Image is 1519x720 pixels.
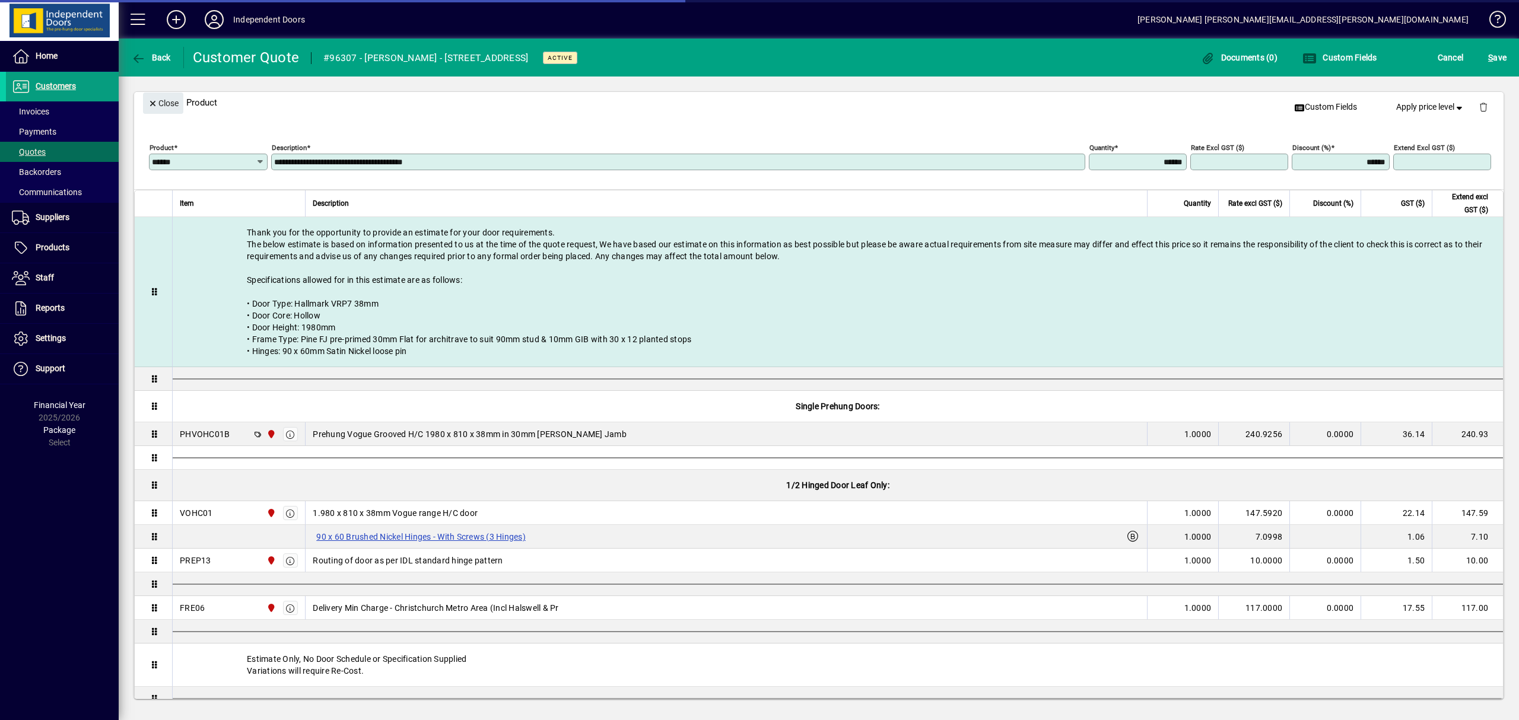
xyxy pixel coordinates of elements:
[1226,555,1282,566] div: 10.0000
[6,42,119,71] a: Home
[1401,197,1425,210] span: GST ($)
[36,243,69,252] span: Products
[1200,53,1278,62] span: Documents (0)
[313,428,627,440] span: Prehung Vogue Grooved H/C 1980 x 810 x 38mm in 30mm [PERSON_NAME] Jamb
[272,144,307,152] mat-label: Description
[1289,422,1361,446] td: 0.0000
[173,470,1503,501] div: 1/2 Hinged Door Leaf Only:
[148,94,179,113] span: Close
[43,425,75,435] span: Package
[34,400,85,410] span: Financial Year
[313,507,478,519] span: 1.980 x 810 x 38mm Vogue range H/C door
[173,643,1503,686] div: Estimate Only, No Door Schedule or Specification Supplied Variations will require Re-Cost.
[1184,428,1212,440] span: 1.0000
[1469,101,1498,112] app-page-header-button: Delete
[1184,531,1212,543] span: 1.0000
[1361,549,1432,572] td: 1.50
[6,294,119,323] a: Reports
[313,197,349,210] span: Description
[323,49,528,68] div: #96307 - [PERSON_NAME] - [STREET_ADDRESS]
[6,203,119,232] a: Suppliers
[134,81,1504,124] div: Product
[1469,93,1498,121] button: Delete
[12,167,61,177] span: Backorders
[263,601,277,614] span: Christchurch
[180,602,205,614] div: FRE06
[6,122,119,142] a: Payments
[1361,525,1432,549] td: 1.06
[1485,47,1510,68] button: Save
[1289,596,1361,620] td: 0.0000
[313,555,503,566] span: Routing of door as per IDL standard hinge pattern
[1396,101,1465,113] span: Apply price level
[173,391,1503,422] div: Single Prehung Doors:
[131,53,171,62] span: Back
[140,97,186,108] app-page-header-button: Close
[180,428,230,440] div: PHVOHC01B
[36,212,69,222] span: Suppliers
[193,48,300,67] div: Customer Quote
[150,144,174,152] mat-label: Product
[1439,190,1488,216] span: Extend excl GST ($)
[36,364,65,373] span: Support
[1432,549,1503,572] td: 10.00
[1191,144,1244,152] mat-label: Rate excl GST ($)
[180,555,211,566] div: PREP13
[1289,501,1361,525] td: 0.0000
[313,602,558,614] span: Delivery Min Charge - Christchurch Metro Area (Incl Halswell & Pr
[1432,422,1503,446] td: 240.93
[1089,144,1114,152] mat-label: Quantity
[1226,602,1282,614] div: 117.0000
[180,197,194,210] span: Item
[1226,531,1282,543] div: 7.0998
[6,233,119,263] a: Products
[1228,197,1282,210] span: Rate excl GST ($)
[12,187,82,197] span: Communications
[1432,525,1503,549] td: 7.10
[36,303,65,313] span: Reports
[1361,596,1432,620] td: 17.55
[12,127,56,136] span: Payments
[1184,507,1212,519] span: 1.0000
[1289,549,1361,572] td: 0.0000
[1299,47,1380,68] button: Custom Fields
[157,9,195,30] button: Add
[36,273,54,282] span: Staff
[6,162,119,182] a: Backorders
[1432,596,1503,620] td: 117.00
[1313,197,1353,210] span: Discount (%)
[1226,428,1282,440] div: 240.9256
[195,9,233,30] button: Profile
[6,324,119,353] a: Settings
[313,530,529,544] label: 90 x 60 Brushed Nickel Hinges - With Screws (3 Hinges)
[173,217,1503,367] div: Thank you for the opportunity to provide an estimate for your door requirements. The below estima...
[1480,2,1504,41] a: Knowledge Base
[1488,53,1493,62] span: S
[1137,10,1469,29] div: [PERSON_NAME] [PERSON_NAME][EMAIL_ADDRESS][PERSON_NAME][DOMAIN_NAME]
[1361,422,1432,446] td: 36.14
[128,47,174,68] button: Back
[1432,501,1503,525] td: 147.59
[1289,97,1362,118] button: Custom Fields
[1226,507,1282,519] div: 147.5920
[6,354,119,384] a: Support
[1292,144,1331,152] mat-label: Discount (%)
[180,507,213,519] div: VOHC01
[1184,602,1212,614] span: 1.0000
[6,263,119,293] a: Staff
[6,182,119,202] a: Communications
[1197,47,1280,68] button: Documents (0)
[6,101,119,122] a: Invoices
[1184,555,1212,566] span: 1.0000
[1488,48,1507,67] span: ave
[1435,47,1467,68] button: Cancel
[1184,197,1211,210] span: Quantity
[12,147,46,157] span: Quotes
[1391,97,1470,118] button: Apply price level
[548,54,573,62] span: Active
[36,81,76,91] span: Customers
[263,506,277,520] span: Christchurch
[1438,48,1464,67] span: Cancel
[36,51,58,60] span: Home
[1361,501,1432,525] td: 22.14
